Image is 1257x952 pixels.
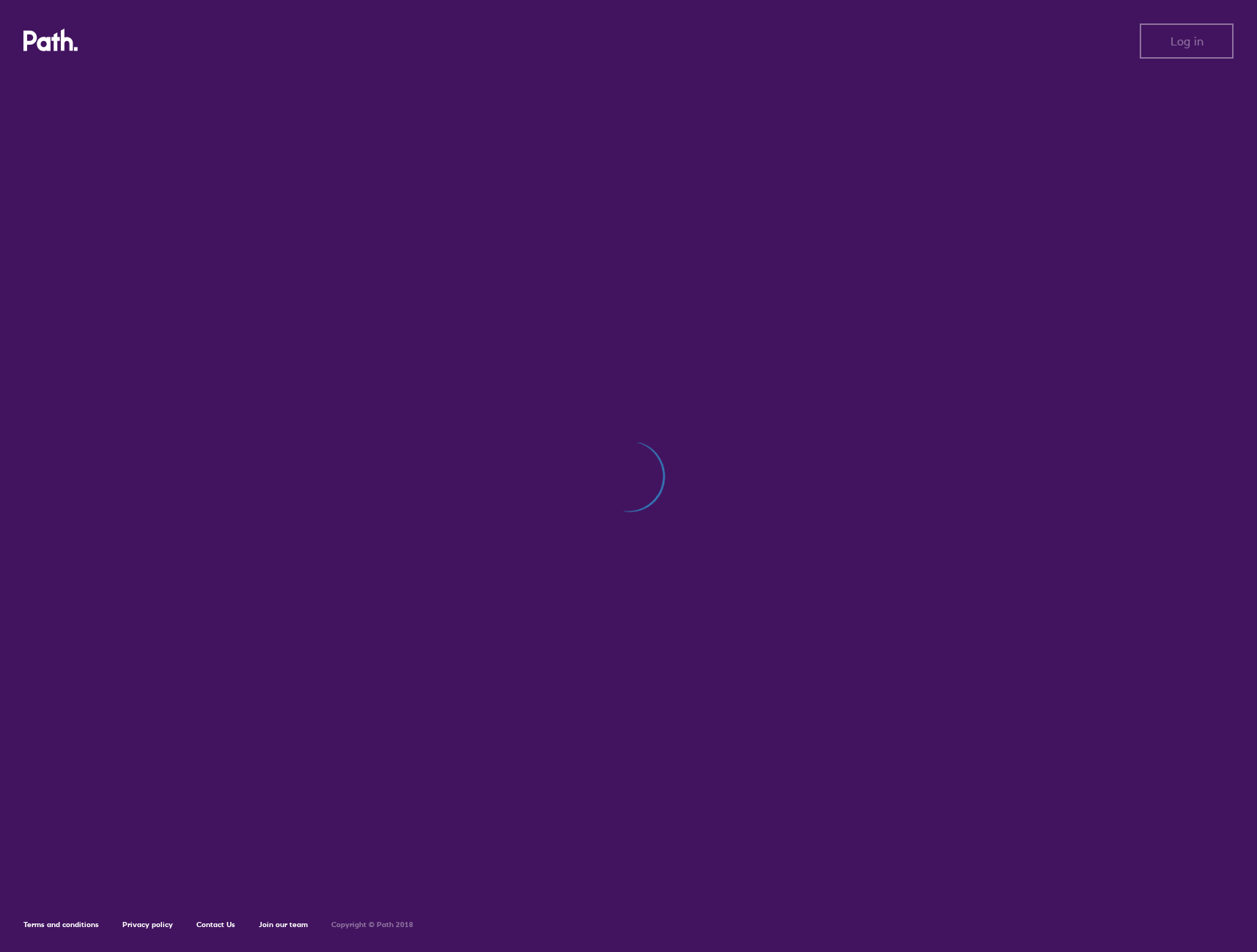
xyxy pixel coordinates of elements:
[1140,23,1234,59] button: Log in
[23,920,99,929] a: Terms and conditions
[331,920,413,929] h6: Copyright © Path 2018
[196,920,235,929] a: Contact Us
[122,920,173,929] a: Privacy policy
[1171,34,1203,48] span: Log in
[259,920,308,929] a: Join our team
